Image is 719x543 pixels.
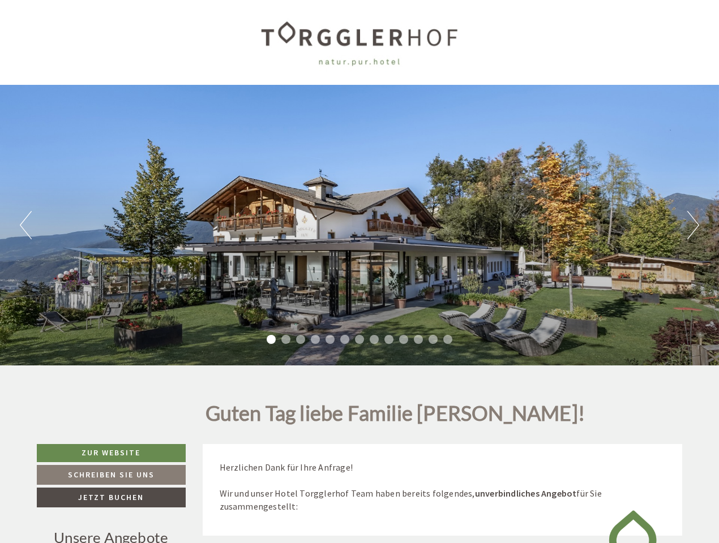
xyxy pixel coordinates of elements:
[37,444,186,462] a: Zur Website
[220,461,666,512] p: Herzlichen Dank für Ihre Anfrage! Wir und unser Hotel Torgglerhof Team haben bereits folgendes, f...
[206,402,585,430] h1: Guten Tag liebe Familie [PERSON_NAME]!
[20,211,32,239] button: Previous
[475,488,577,499] strong: unverbindliches Angebot
[37,488,186,507] a: Jetzt buchen
[37,465,186,485] a: Schreiben Sie uns
[687,211,699,239] button: Next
